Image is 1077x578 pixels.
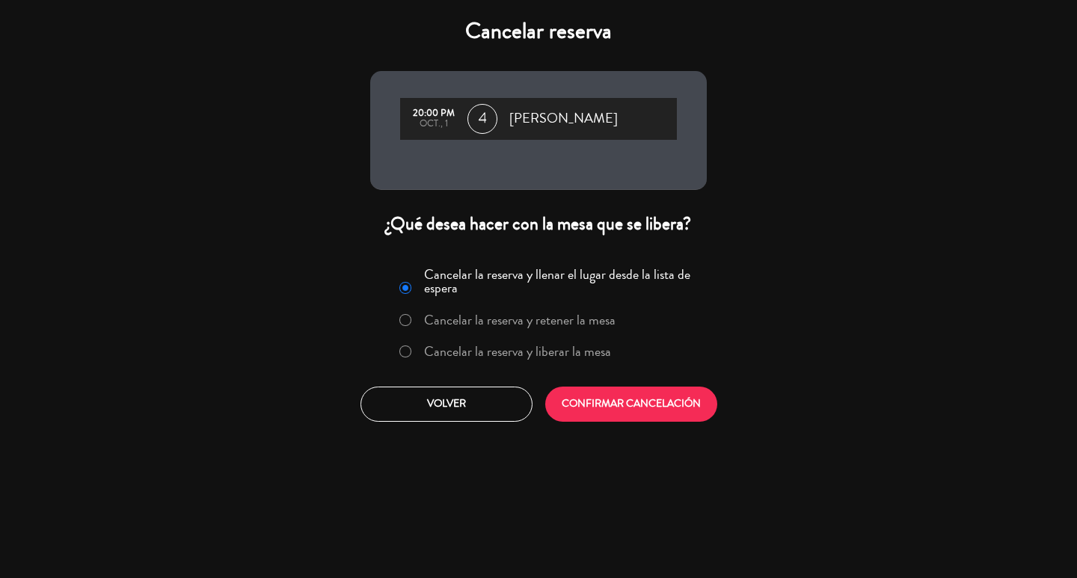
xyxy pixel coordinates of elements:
[360,387,533,422] button: Volver
[370,18,707,45] h4: Cancelar reserva
[467,104,497,134] span: 4
[509,108,618,130] span: [PERSON_NAME]
[408,119,460,129] div: oct., 1
[424,268,698,295] label: Cancelar la reserva y llenar el lugar desde la lista de espera
[424,313,616,327] label: Cancelar la reserva y retener la mesa
[545,387,717,422] button: CONFIRMAR CANCELACIÓN
[424,345,611,358] label: Cancelar la reserva y liberar la mesa
[370,212,707,236] div: ¿Qué desea hacer con la mesa que se libera?
[408,108,460,119] div: 20:00 PM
